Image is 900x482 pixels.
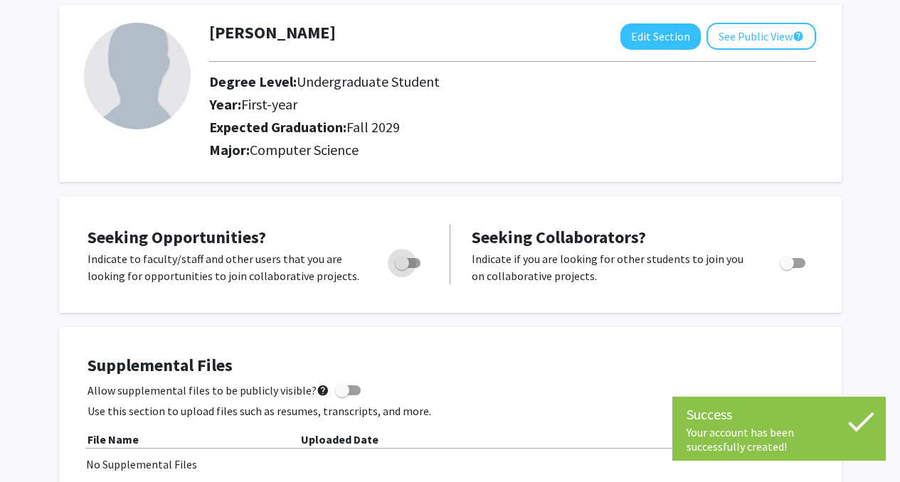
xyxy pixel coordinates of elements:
div: Your account has been successfully created! [687,425,872,454]
span: First-year [241,95,297,113]
span: Seeking Opportunities? [88,226,266,248]
p: Indicate if you are looking for other students to join you on collaborative projects. [472,250,753,284]
p: Use this section to upload files such as resumes, transcripts, and more. [88,402,813,419]
b: File Name [88,432,139,446]
div: Toggle [389,250,428,272]
iframe: Chat [11,418,60,471]
mat-icon: help [793,28,804,45]
span: Fall 2029 [346,118,400,136]
div: Toggle [774,250,813,272]
span: Undergraduate Student [297,73,440,90]
h1: [PERSON_NAME] [209,23,336,43]
button: See Public View [706,23,816,50]
div: No Supplemental Files [86,456,815,473]
h4: Supplemental Files [88,355,813,376]
div: Success [687,404,872,425]
img: Profile Picture [84,23,191,129]
span: Computer Science [250,141,359,159]
span: Seeking Collaborators? [472,226,646,248]
h2: Expected Graduation: [209,119,761,136]
b: Uploaded Date [301,432,378,446]
p: Indicate to faculty/staff and other users that you are looking for opportunities to join collabor... [88,250,368,284]
button: Edit Section [620,23,701,50]
span: Allow supplemental files to be publicly visible? [88,382,329,399]
h2: Year: [209,96,761,113]
h2: Major: [209,141,816,159]
mat-icon: help [317,382,329,399]
h2: Degree Level: [209,73,761,90]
